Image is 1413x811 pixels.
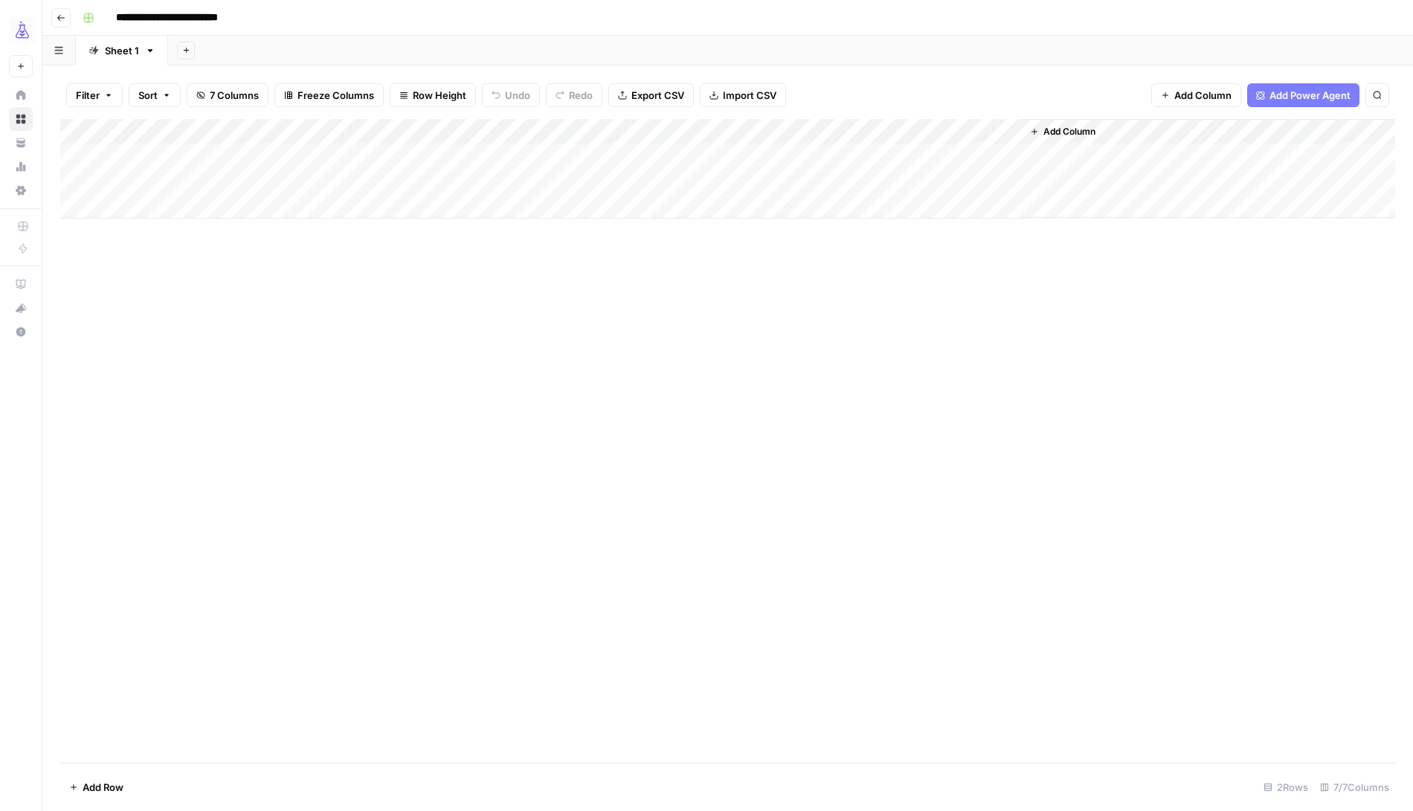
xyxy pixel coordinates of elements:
[10,297,32,319] div: What's new?
[1024,122,1101,141] button: Add Column
[297,88,374,103] span: Freeze Columns
[9,17,36,44] img: AirOps Growth Logo
[413,88,466,103] span: Row Height
[9,83,33,107] a: Home
[187,83,268,107] button: 7 Columns
[631,88,684,103] span: Export CSV
[76,36,168,65] a: Sheet 1
[569,88,593,103] span: Redo
[1174,88,1232,103] span: Add Column
[9,107,33,131] a: Browse
[9,320,33,344] button: Help + Support
[482,83,540,107] button: Undo
[105,43,139,58] div: Sheet 1
[546,83,602,107] button: Redo
[1258,775,1314,799] div: 2 Rows
[60,775,132,799] button: Add Row
[9,131,33,155] a: Your Data
[608,83,694,107] button: Export CSV
[505,88,530,103] span: Undo
[9,296,33,320] button: What's new?
[138,88,158,103] span: Sort
[9,12,33,49] button: Workspace: AirOps Growth
[700,83,786,107] button: Import CSV
[76,88,100,103] span: Filter
[66,83,123,107] button: Filter
[1269,88,1351,103] span: Add Power Agent
[9,272,33,296] a: AirOps Academy
[723,88,776,103] span: Import CSV
[9,155,33,179] a: Usage
[1043,125,1095,138] span: Add Column
[129,83,181,107] button: Sort
[83,780,123,795] span: Add Row
[1314,775,1395,799] div: 7/7 Columns
[1151,83,1241,107] button: Add Column
[390,83,476,107] button: Row Height
[1247,83,1359,107] button: Add Power Agent
[210,88,259,103] span: 7 Columns
[274,83,384,107] button: Freeze Columns
[9,179,33,202] a: Settings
